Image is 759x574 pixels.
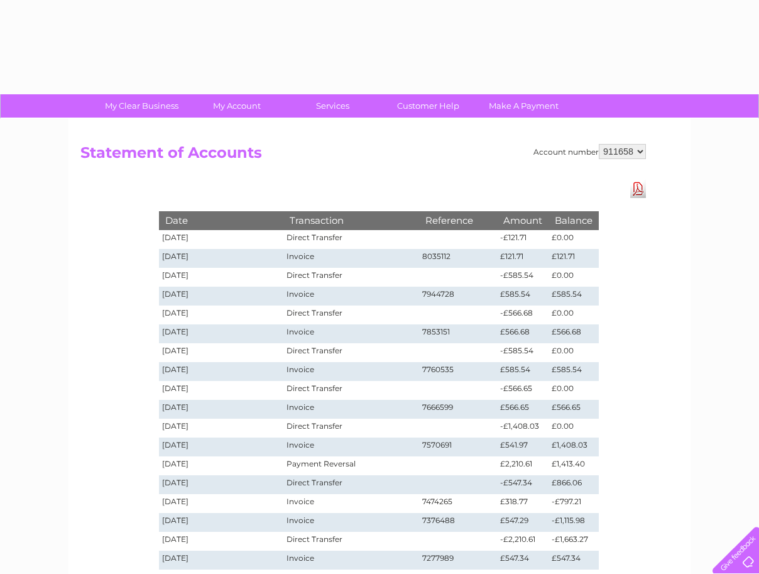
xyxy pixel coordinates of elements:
td: [DATE] [159,438,283,456]
td: 7474265 [419,494,497,513]
th: Reference [419,211,497,229]
th: Date [159,211,283,229]
td: -£585.54 [497,343,549,362]
td: -£797.21 [549,494,599,513]
td: £585.54 [497,362,549,381]
td: [DATE] [159,306,283,324]
td: £866.06 [549,475,599,494]
th: Amount [497,211,549,229]
td: £1,413.40 [549,456,599,475]
td: £585.54 [549,362,599,381]
td: £1,408.03 [549,438,599,456]
td: 7570691 [419,438,497,456]
td: £547.34 [497,551,549,570]
td: £0.00 [549,419,599,438]
td: -£547.34 [497,475,549,494]
td: £566.65 [549,400,599,419]
td: 7277989 [419,551,497,570]
td: £0.00 [549,381,599,400]
td: [DATE] [159,475,283,494]
td: -£566.68 [497,306,549,324]
td: -£2,210.61 [497,532,549,551]
h2: Statement of Accounts [80,144,646,168]
th: Transaction [283,211,419,229]
td: Direct Transfer [283,419,419,438]
td: [DATE] [159,249,283,268]
td: Direct Transfer [283,532,419,551]
td: Invoice [283,551,419,570]
td: [DATE] [159,362,283,381]
td: £585.54 [549,287,599,306]
td: [DATE] [159,268,283,287]
td: Direct Transfer [283,268,419,287]
td: -£566.65 [497,381,549,400]
td: £121.71 [549,249,599,268]
td: Direct Transfer [283,343,419,362]
td: 7853151 [419,324,497,343]
td: Invoice [283,249,419,268]
td: [DATE] [159,381,283,400]
td: Invoice [283,494,419,513]
td: 7760535 [419,362,497,381]
td: Invoice [283,324,419,343]
a: My Clear Business [90,94,194,118]
td: Direct Transfer [283,475,419,494]
td: -£1,115.98 [549,513,599,532]
td: 7376488 [419,513,497,532]
td: 8035112 [419,249,497,268]
td: [DATE] [159,551,283,570]
a: Services [281,94,385,118]
td: -£1,663.27 [549,532,599,551]
td: [DATE] [159,532,283,551]
td: £541.97 [497,438,549,456]
td: £2,210.61 [497,456,549,475]
td: £566.65 [497,400,549,419]
td: [DATE] [159,494,283,513]
td: Invoice [283,362,419,381]
td: £318.77 [497,494,549,513]
td: £547.29 [497,513,549,532]
td: £566.68 [549,324,599,343]
td: [DATE] [159,513,283,532]
td: Payment Reversal [283,456,419,475]
td: £547.34 [549,551,599,570]
td: [DATE] [159,324,283,343]
td: £0.00 [549,343,599,362]
div: Account number [533,144,646,159]
td: 7666599 [419,400,497,419]
td: [DATE] [159,287,283,306]
a: Download Pdf [630,180,646,198]
td: [DATE] [159,343,283,362]
td: [DATE] [159,230,283,249]
td: Direct Transfer [283,381,419,400]
a: My Account [185,94,289,118]
td: 7944728 [419,287,497,306]
td: [DATE] [159,456,283,475]
td: £585.54 [497,287,549,306]
th: Balance [549,211,599,229]
td: Invoice [283,513,419,532]
td: £0.00 [549,306,599,324]
td: Invoice [283,287,419,306]
td: £0.00 [549,268,599,287]
td: -£121.71 [497,230,549,249]
td: -£1,408.03 [497,419,549,438]
td: £566.68 [497,324,549,343]
a: Make A Payment [472,94,576,118]
a: Customer Help [376,94,480,118]
td: -£585.54 [497,268,549,287]
td: [DATE] [159,419,283,438]
td: Direct Transfer [283,230,419,249]
td: Invoice [283,400,419,419]
td: Direct Transfer [283,306,419,324]
td: £121.71 [497,249,549,268]
td: Invoice [283,438,419,456]
td: [DATE] [159,400,283,419]
td: £0.00 [549,230,599,249]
